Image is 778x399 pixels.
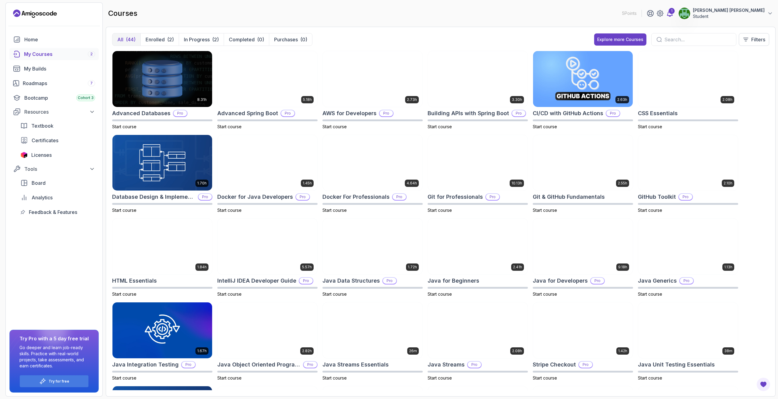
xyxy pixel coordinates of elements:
[739,33,769,46] button: Filters
[428,135,528,191] img: Git for Professionals card
[296,194,309,200] p: Pro
[597,36,643,43] div: Explore more Courses
[638,218,738,274] img: Java Generics card
[17,134,99,146] a: certificates
[212,36,219,43] div: (2)
[322,124,347,129] span: Start course
[512,110,525,116] p: Pro
[678,7,773,19] button: user profile image[PERSON_NAME] [PERSON_NAME]Student
[322,109,377,118] h2: AWS for Developers
[112,51,212,107] img: Advanced Databases card
[112,360,179,369] h2: Java Integration Testing
[638,193,676,201] h2: GitHub Toolkit
[751,36,765,43] p: Filters
[533,124,557,129] span: Start course
[198,194,212,200] p: Pro
[217,109,278,118] h2: Advanced Spring Boot
[579,362,592,368] p: Pro
[257,36,264,43] div: (0)
[533,218,633,274] img: Java for Developers card
[322,360,389,369] h2: Java Streams Essentials
[756,377,771,392] button: Open Feedback Button
[112,291,136,297] span: Start course
[428,277,479,285] h2: Java for Beginners
[112,218,212,274] img: HTML Essentials card
[229,36,255,43] p: Completed
[428,193,483,201] h2: Git for Professionals
[9,92,99,104] a: bootcamp
[17,120,99,132] a: textbook
[591,278,604,284] p: Pro
[638,302,738,358] img: Java Unit Testing Essentials card
[24,165,95,173] div: Tools
[281,110,294,116] p: Pro
[20,152,28,158] img: jetbrains icon
[117,36,123,43] p: All
[409,349,417,353] p: 26m
[218,51,317,107] img: Advanced Spring Boot card
[78,95,94,100] span: Cohort 3
[428,109,509,118] h2: Building APIs with Spring Boot
[533,291,557,297] span: Start course
[269,33,312,46] button: Purchases(0)
[300,36,307,43] div: (0)
[19,375,89,387] button: Try for free
[606,110,620,116] p: Pro
[638,208,662,213] span: Start course
[638,277,677,285] h2: Java Generics
[218,135,317,191] img: Docker for Java Developers card
[638,51,738,107] img: CSS Essentials card
[533,277,588,285] h2: Java for Developers
[533,360,576,369] h2: Stripe Checkout
[24,36,95,43] div: Home
[638,291,662,297] span: Start course
[32,194,53,201] span: Analytics
[679,194,692,200] p: Pro
[32,179,46,187] span: Board
[24,65,95,72] div: My Builds
[31,122,53,129] span: Textbook
[9,106,99,117] button: Resources
[638,109,678,118] h2: CSS Essentials
[217,277,296,285] h2: IntelliJ IDEA Developer Guide
[693,7,765,13] p: [PERSON_NAME] [PERSON_NAME]
[512,349,522,353] p: 2.08h
[680,278,693,284] p: Pro
[49,379,69,384] a: Try for free
[217,124,242,129] span: Start course
[323,218,422,274] img: Java Data Structures card
[724,349,732,353] p: 38m
[108,9,137,18] h2: courses
[9,163,99,174] button: Tools
[722,97,732,102] p: 2.08h
[533,208,557,213] span: Start course
[407,181,417,186] p: 4.64h
[112,277,157,285] h2: HTML Essentials
[274,36,298,43] p: Purchases
[17,149,99,161] a: licenses
[217,360,301,369] h2: Java Object Oriented Programming
[90,52,93,57] span: 2
[468,362,481,368] p: Pro
[217,375,242,380] span: Start course
[393,194,406,200] p: Pro
[322,193,390,201] h2: Docker For Professionals
[112,302,212,358] img: Java Integration Testing card
[533,193,605,201] h2: Git & GitHub Fundamentals
[407,97,417,102] p: 2.73h
[380,110,393,116] p: Pro
[533,302,633,358] img: Stripe Checkout card
[9,48,99,60] a: courses
[511,181,522,186] p: 10.13h
[533,375,557,380] span: Start course
[322,291,347,297] span: Start course
[322,277,380,285] h2: Java Data Structures
[693,13,765,19] p: Student
[13,9,57,19] a: Landing page
[17,206,99,218] a: feedback
[428,208,452,213] span: Start course
[408,265,417,270] p: 1.72h
[638,135,738,191] img: GitHub Toolkit card
[618,181,627,186] p: 2.55h
[724,265,732,270] p: 1.13h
